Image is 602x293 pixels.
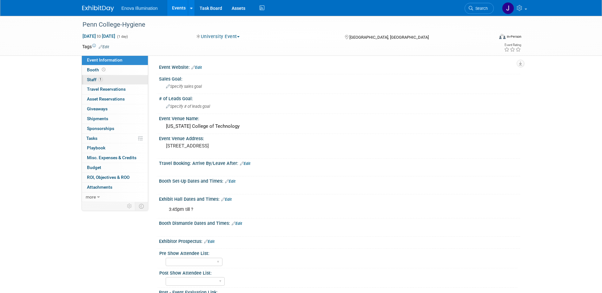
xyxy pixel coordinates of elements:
span: more [86,194,96,199]
a: Edit [204,239,215,244]
span: [GEOGRAPHIC_DATA], [GEOGRAPHIC_DATA] [349,35,429,40]
div: 3:45pm till ? [164,203,450,216]
span: Budget [87,165,101,170]
a: Misc. Expenses & Credits [82,153,148,163]
div: Booth Dismantle Dates and Times: [159,218,520,227]
button: University Event [194,33,242,40]
a: Staff1 [82,75,148,85]
span: Specify # of leads goal [166,104,210,109]
div: Sales Goal: [159,74,520,82]
span: Search [473,6,488,11]
span: Playbook [87,145,105,150]
div: Travel Booking: Arrive By/Leave After: [159,159,520,167]
span: Giveaways [87,106,108,111]
td: Toggle Event Tabs [135,202,148,210]
a: Sponsorships [82,124,148,133]
span: Shipments [87,116,108,121]
span: Misc. Expenses & Credits [87,155,136,160]
a: Shipments [82,114,148,124]
span: Sponsorships [87,126,114,131]
a: Edit [225,179,235,184]
a: Booth [82,65,148,75]
span: Tasks [86,136,97,141]
div: Pre Show Attendee List: [159,249,517,257]
a: Giveaways [82,104,148,114]
div: Event Rating [504,43,521,47]
img: Janelle Tlusty [502,2,514,14]
span: Attachments [87,185,112,190]
img: ExhibitDay [82,5,114,12]
span: (1 day) [116,35,128,39]
a: Edit [191,65,202,70]
span: Booth [87,67,107,72]
span: ROI, Objectives & ROO [87,175,129,180]
span: 1 [98,77,103,82]
div: Penn College-Hygiene [80,19,484,30]
a: Edit [221,197,232,202]
a: Event Information [82,55,148,65]
td: Personalize Event Tab Strip [124,202,135,210]
a: Edit [240,161,250,166]
a: Edit [99,45,109,49]
pre: [STREET_ADDRESS] [166,143,302,149]
span: Booth not reserved yet [101,67,107,72]
span: Enova Illumination [122,6,158,11]
div: Event Venue Address: [159,134,520,142]
div: Post Show Attendee List: [159,268,517,276]
div: Event Venue Name: [159,114,520,122]
a: ROI, Objectives & ROO [82,173,148,182]
div: In-Person [506,34,521,39]
div: [US_STATE] College of Technology [164,121,515,131]
a: Travel Reservations [82,85,148,94]
span: Staff [87,77,103,82]
div: Booth Set-Up Dates and Times: [159,176,520,185]
a: Attachments [82,183,148,192]
div: Exhibit Hall Dates and Times: [159,194,520,203]
a: Asset Reservations [82,94,148,104]
span: Travel Reservations [87,87,126,92]
span: Event Information [87,57,122,62]
a: more [82,192,148,202]
span: to [96,34,102,39]
span: Specify sales goal [166,84,202,89]
div: # of Leads Goal: [159,94,520,102]
a: Edit [232,221,242,226]
div: Exhibitor Prospectus: [159,237,520,245]
a: Playbook [82,143,148,153]
div: Event Format [456,33,522,42]
span: [DATE] [DATE] [82,33,116,39]
a: Budget [82,163,148,173]
span: Asset Reservations [87,96,125,101]
a: Tasks [82,134,148,143]
td: Tags [82,43,109,50]
a: Search [465,3,494,14]
div: Event Website: [159,62,520,71]
img: Format-Inperson.png [499,34,506,39]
